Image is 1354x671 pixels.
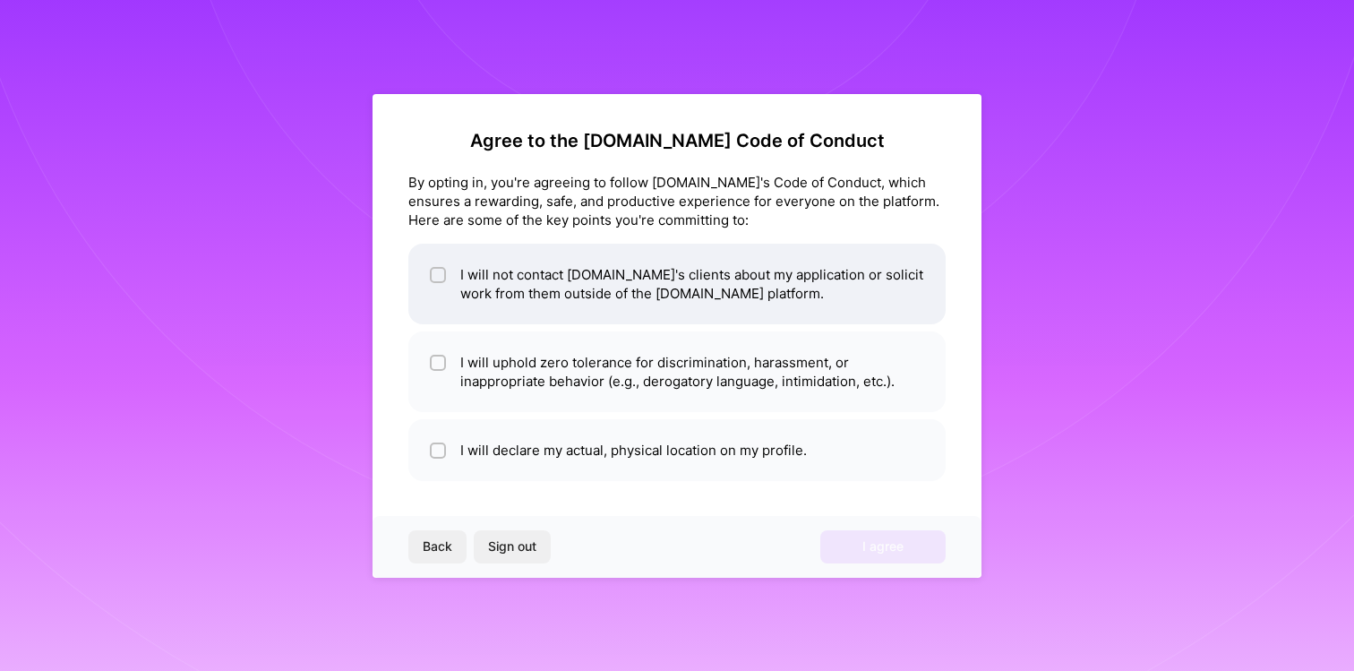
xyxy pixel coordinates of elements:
h2: Agree to the [DOMAIN_NAME] Code of Conduct [408,130,946,151]
button: Sign out [474,530,551,563]
span: Back [423,538,452,555]
button: Back [408,530,467,563]
span: Sign out [488,538,536,555]
li: I will not contact [DOMAIN_NAME]'s clients about my application or solicit work from them outside... [408,244,946,324]
li: I will declare my actual, physical location on my profile. [408,419,946,481]
li: I will uphold zero tolerance for discrimination, harassment, or inappropriate behavior (e.g., der... [408,331,946,412]
div: By opting in, you're agreeing to follow [DOMAIN_NAME]'s Code of Conduct, which ensures a rewardin... [408,173,946,229]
